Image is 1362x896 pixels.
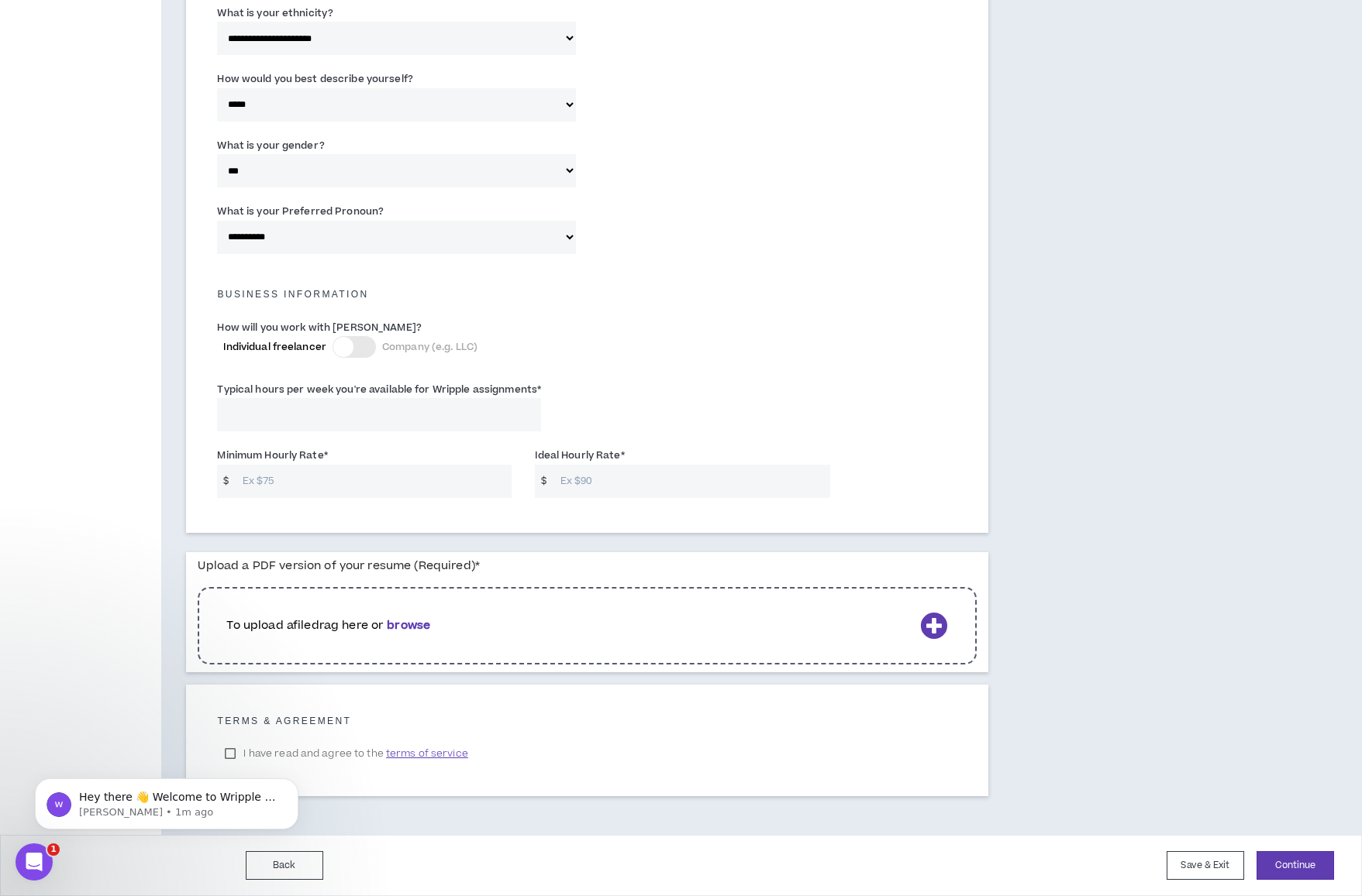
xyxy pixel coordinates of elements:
h5: Terms & Agreement [217,716,957,726]
input: Ex $75 [235,465,512,498]
span: $ [535,465,553,498]
iframe: Intercom live chat [16,843,53,881]
div: To upload afiledrag here orbrowse [198,579,976,672]
h5: Business Information [205,289,968,300]
label: Upload a PDF version of your resume (Required) [198,552,480,579]
p: To upload a file drag here or [226,617,914,634]
label: How will you work with [PERSON_NAME]? [217,315,421,340]
button: Back [246,851,323,880]
button: Continue [1257,851,1334,880]
span: Company (e.g. LLC) [382,340,478,354]
span: 1 [47,843,60,856]
label: Typical hours per week you're available for Wripple assignments [217,377,541,402]
input: Ex $90 [553,465,830,498]
span: $ [217,465,235,498]
iframe: Intercom notifications message [12,746,322,854]
button: Save & Exit [1167,851,1244,880]
span: Individual freelancer [223,340,326,354]
label: What is your Preferred Pronoun? [217,199,384,224]
b: browse [387,617,430,633]
label: What is your gender? [217,133,324,158]
label: How would you best describe yourself? [217,67,412,91]
span: terms of service [386,746,468,761]
label: I have read and agree to the [217,742,475,765]
label: Ideal Hourly Rate [535,443,624,468]
label: What is your ethnicity? [217,1,333,26]
label: Minimum Hourly Rate [217,443,327,468]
